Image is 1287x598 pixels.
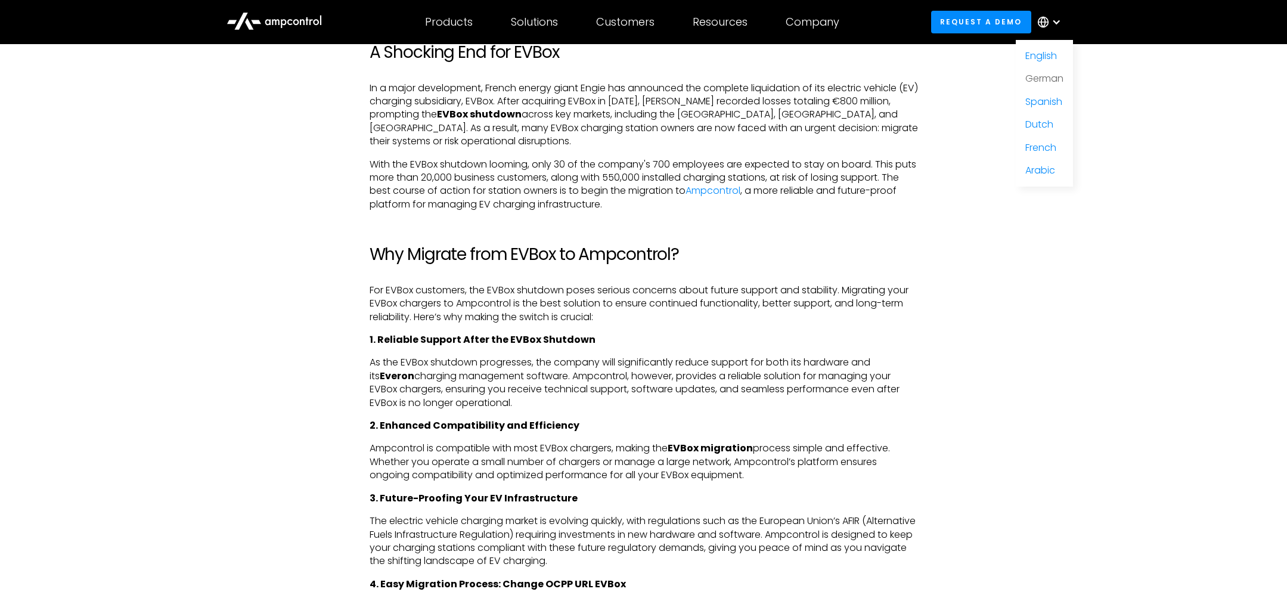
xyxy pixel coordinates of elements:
div: Resources [693,16,748,29]
strong: 2. Enhanced Compatibility and Efficiency [370,419,579,432]
p: With the EVBox shutdown looming, only 30 of the company's 700 employees are expected to stay on b... [370,158,918,212]
p: Ampcontrol is compatible with most EVBox chargers, making the process simple and effective. Wheth... [370,442,918,482]
strong: 3. Future-Proofing Your EV Infrastructure [370,491,578,505]
div: Solutions [511,16,558,29]
div: Products [425,16,473,29]
strong: Everon [380,369,414,383]
a: Dutch [1025,117,1053,131]
h2: A Shocking End for EVBox [370,42,918,63]
div: Company [786,16,839,29]
a: Arabic [1025,163,1055,177]
strong: EVBox migration [668,441,753,455]
a: Request a demo [931,11,1031,33]
strong: 1. Reliable Support After the EVBox Shutdown [370,333,596,346]
p: For EVBox customers, the EVBox shutdown poses serious concerns about future support and stability... [370,284,918,324]
a: Ampcontrol [686,184,740,197]
h2: Why Migrate from EVBox to Ampcontrol? [370,244,918,265]
div: Customers [596,16,655,29]
a: Spanish [1025,95,1062,109]
p: The electric vehicle charging market is evolving quickly, with regulations such as the European U... [370,515,918,568]
strong: 4. Easy Migration Process: Change OCPP URL EVBox [370,577,626,591]
strong: EVBox shutdown [437,107,522,121]
a: French [1025,141,1056,154]
a: German [1025,72,1063,85]
p: In a major development, French energy giant Engie has announced the complete liquidation of its e... [370,82,918,148]
a: English [1025,49,1057,63]
p: As the EVBox shutdown progresses, the company will significantly reduce support for both its hard... [370,356,918,410]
